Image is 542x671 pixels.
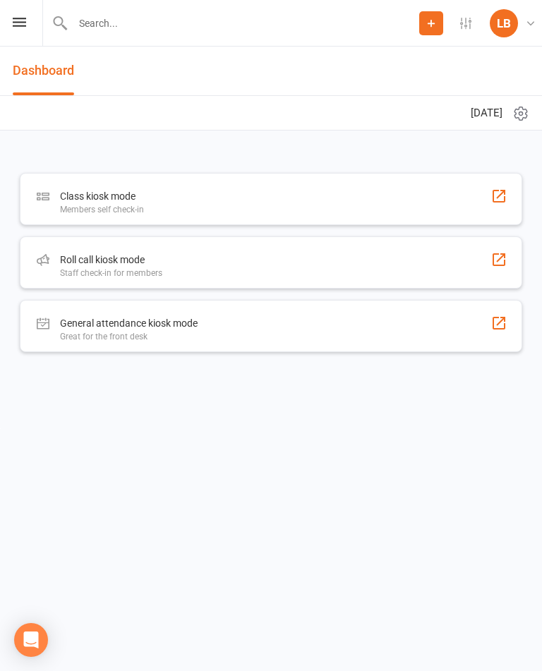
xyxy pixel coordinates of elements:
[68,13,419,33] input: Search...
[60,251,162,268] div: Roll call kiosk mode
[13,47,74,95] a: Dashboard
[60,188,144,205] div: Class kiosk mode
[60,268,162,278] div: Staff check-in for members
[60,332,198,341] div: Great for the front desk
[60,205,144,214] div: Members self check-in
[60,315,198,332] div: General attendance kiosk mode
[14,623,48,657] div: Open Intercom Messenger
[490,9,518,37] div: LB
[471,104,502,121] span: [DATE]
